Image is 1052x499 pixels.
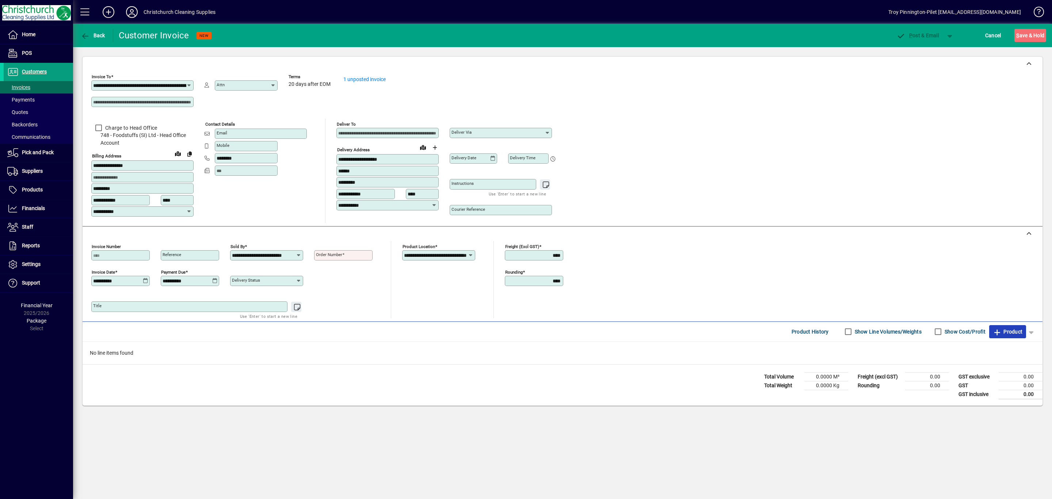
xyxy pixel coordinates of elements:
button: Post & Email [893,29,942,42]
a: Home [4,26,73,44]
button: Back [79,29,107,42]
mat-label: Reference [163,252,181,257]
a: Products [4,181,73,199]
td: Rounding [854,381,905,390]
span: Financial Year [21,302,53,308]
button: Add [97,5,120,19]
label: Show Cost/Profit [943,328,986,335]
span: P [909,33,912,38]
button: Cancel [983,29,1003,42]
mat-label: Invoice number [92,244,121,249]
span: ost & Email [896,33,939,38]
label: Show Line Volumes/Weights [853,328,922,335]
span: Customers [22,69,47,75]
label: Charge to Head Office [104,124,157,132]
a: Communications [4,131,73,143]
a: Payments [4,94,73,106]
a: Quotes [4,106,73,118]
mat-label: Order number [316,252,342,257]
div: Customer Invoice [119,30,189,41]
td: GST inclusive [955,390,999,399]
span: Pick and Pack [22,149,54,155]
a: Support [4,274,73,292]
mat-label: Delivery date [451,155,476,160]
td: 0.00 [999,372,1043,381]
td: Total Weight [761,381,804,390]
mat-label: Attn [217,82,225,87]
span: Terms [289,75,332,79]
mat-label: Mobile [217,143,229,148]
span: Back [81,33,105,38]
button: Profile [120,5,144,19]
td: Total Volume [761,372,804,381]
td: 0.00 [905,381,949,390]
mat-label: Rounding [505,269,523,274]
mat-label: Deliver via [451,130,472,135]
span: Support [22,280,40,286]
a: Suppliers [4,162,73,180]
a: Pick and Pack [4,144,73,162]
span: Package [27,318,46,324]
mat-label: Freight (excl GST) [505,244,539,249]
a: View on map [172,148,184,159]
td: GST exclusive [955,372,999,381]
span: Communications [7,134,50,140]
span: Product [993,326,1022,338]
mat-label: Email [217,130,227,136]
a: POS [4,44,73,62]
app-page-header-button: Back [73,29,113,42]
a: Settings [4,255,73,274]
mat-label: Instructions [451,181,474,186]
td: 0.00 [999,381,1043,390]
td: Freight (excl GST) [854,372,905,381]
span: ave & Hold [1016,30,1044,41]
mat-label: Payment due [161,269,186,274]
button: Copy to Delivery address [184,148,195,160]
mat-label: Product location [403,244,435,249]
span: Invoices [7,84,30,90]
mat-label: Courier Reference [451,207,485,212]
span: NEW [199,33,209,38]
mat-label: Title [93,303,102,308]
td: 0.00 [905,372,949,381]
span: Product History [792,326,829,338]
mat-label: Invoice To [92,74,111,79]
span: Products [22,187,43,193]
mat-label: Invoice date [92,269,115,274]
a: Knowledge Base [1028,1,1043,25]
span: S [1016,33,1019,38]
span: 20 days after EOM [289,81,331,87]
span: Quotes [7,109,28,115]
mat-hint: Use 'Enter' to start a new line [489,190,546,198]
a: Invoices [4,81,73,94]
button: Product History [789,325,832,338]
mat-hint: Use 'Enter' to start a new line [240,312,297,320]
td: 0.0000 Kg [804,381,848,390]
span: POS [22,50,32,56]
a: 1 unposted invoice [343,76,386,82]
div: No line items found [83,342,1043,364]
div: Christchurch Cleaning Supplies [144,6,216,18]
button: Save & Hold [1014,29,1046,42]
mat-label: Sold by [230,244,245,249]
span: Home [22,31,35,37]
span: Payments [7,97,35,103]
a: Staff [4,218,73,236]
mat-label: Deliver To [337,122,356,127]
span: Cancel [985,30,1001,41]
a: Financials [4,199,73,218]
td: 0.0000 M³ [804,372,848,381]
span: Reports [22,243,40,248]
div: Troy Pinnington-Pilet [EMAIL_ADDRESS][DOMAIN_NAME] [888,6,1021,18]
span: Backorders [7,122,38,127]
a: Backorders [4,118,73,131]
span: Settings [22,261,41,267]
button: Choose address [429,142,441,153]
mat-label: Delivery time [510,155,535,160]
span: Suppliers [22,168,43,174]
span: 748 - Foodstuffs (SI) Ltd - Head Office Account [91,132,194,147]
button: Product [989,325,1026,338]
a: View on map [417,141,429,153]
td: GST [955,381,999,390]
td: 0.00 [999,390,1043,399]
